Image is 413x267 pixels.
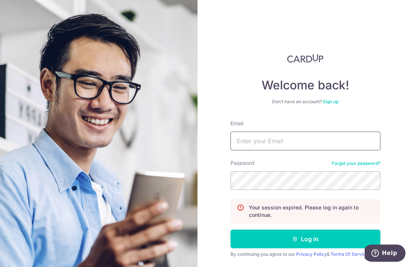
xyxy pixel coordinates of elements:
[230,120,243,127] label: Email
[230,230,380,248] button: Log in
[249,204,374,219] p: Your session expired. Please log in again to continue.
[331,251,368,257] a: Terms Of Service
[230,78,380,93] h4: Welcome back!
[230,99,380,105] div: Don’t have an account?
[323,99,338,104] a: Sign up
[287,54,324,63] img: CardUp Logo
[230,251,380,257] div: By continuing you agree to our &
[230,159,254,167] label: Password
[332,160,380,166] a: Forgot your password?
[296,251,327,257] a: Privacy Policy
[230,132,380,150] input: Enter your Email
[365,245,406,263] iframe: Opens a widget where you can find more information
